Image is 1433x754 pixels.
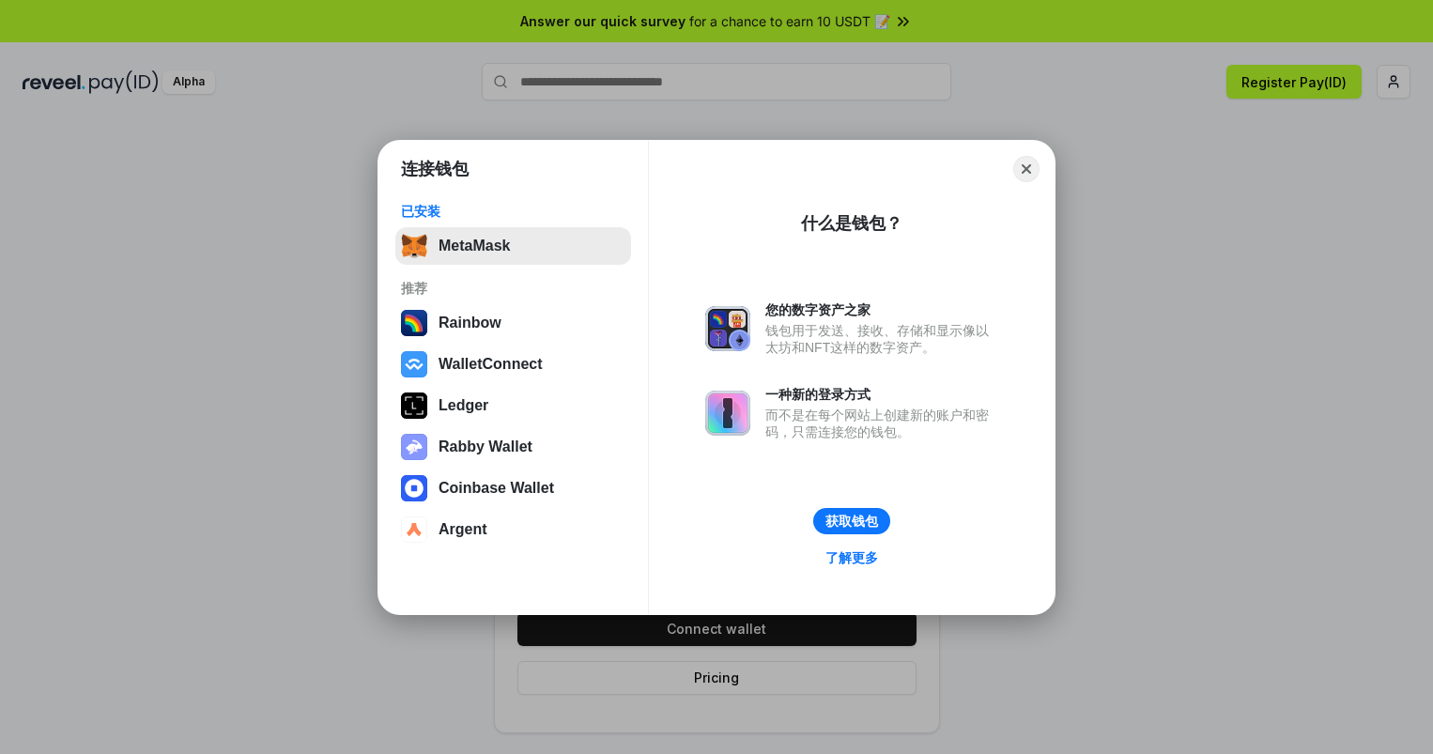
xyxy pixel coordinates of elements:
img: svg+xml,%3Csvg%20width%3D%2228%22%20height%3D%2228%22%20viewBox%3D%220%200%2028%2028%22%20fill%3D... [401,516,427,543]
button: Close [1013,156,1040,182]
button: Coinbase Wallet [395,469,631,507]
div: 获取钱包 [825,513,878,530]
img: svg+xml,%3Csvg%20xmlns%3D%22http%3A%2F%2Fwww.w3.org%2F2000%2Fsvg%22%20fill%3D%22none%22%20viewBox... [705,391,750,436]
img: svg+xml,%3Csvg%20xmlns%3D%22http%3A%2F%2Fwww.w3.org%2F2000%2Fsvg%22%20fill%3D%22none%22%20viewBox... [705,306,750,351]
img: svg+xml,%3Csvg%20xmlns%3D%22http%3A%2F%2Fwww.w3.org%2F2000%2Fsvg%22%20fill%3D%22none%22%20viewBox... [401,434,427,460]
a: 了解更多 [814,546,889,570]
button: 获取钱包 [813,508,890,534]
img: svg+xml,%3Csvg%20fill%3D%22none%22%20height%3D%2233%22%20viewBox%3D%220%200%2035%2033%22%20width%... [401,233,427,259]
button: WalletConnect [395,346,631,383]
div: 已安装 [401,203,625,220]
img: svg+xml,%3Csvg%20width%3D%2228%22%20height%3D%2228%22%20viewBox%3D%220%200%2028%2028%22%20fill%3D... [401,351,427,377]
div: 了解更多 [825,549,878,566]
div: WalletConnect [439,356,543,373]
div: MetaMask [439,238,510,254]
button: Argent [395,511,631,548]
button: MetaMask [395,227,631,265]
div: 什么是钱包？ [801,212,902,235]
h1: 连接钱包 [401,158,469,180]
div: Rabby Wallet [439,439,532,455]
div: 推荐 [401,280,625,297]
div: 您的数字资产之家 [765,301,998,318]
div: Argent [439,521,487,538]
img: svg+xml,%3Csvg%20xmlns%3D%22http%3A%2F%2Fwww.w3.org%2F2000%2Fsvg%22%20width%3D%2228%22%20height%3... [401,392,427,419]
button: Ledger [395,387,631,424]
div: 钱包用于发送、接收、存储和显示像以太坊和NFT这样的数字资产。 [765,322,998,356]
img: svg+xml,%3Csvg%20width%3D%22120%22%20height%3D%22120%22%20viewBox%3D%220%200%20120%20120%22%20fil... [401,310,427,336]
div: 而不是在每个网站上创建新的账户和密码，只需连接您的钱包。 [765,407,998,440]
button: Rainbow [395,304,631,342]
div: Rainbow [439,315,501,331]
div: Coinbase Wallet [439,480,554,497]
button: Rabby Wallet [395,428,631,466]
img: svg+xml,%3Csvg%20width%3D%2228%22%20height%3D%2228%22%20viewBox%3D%220%200%2028%2028%22%20fill%3D... [401,475,427,501]
div: Ledger [439,397,488,414]
div: 一种新的登录方式 [765,386,998,403]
